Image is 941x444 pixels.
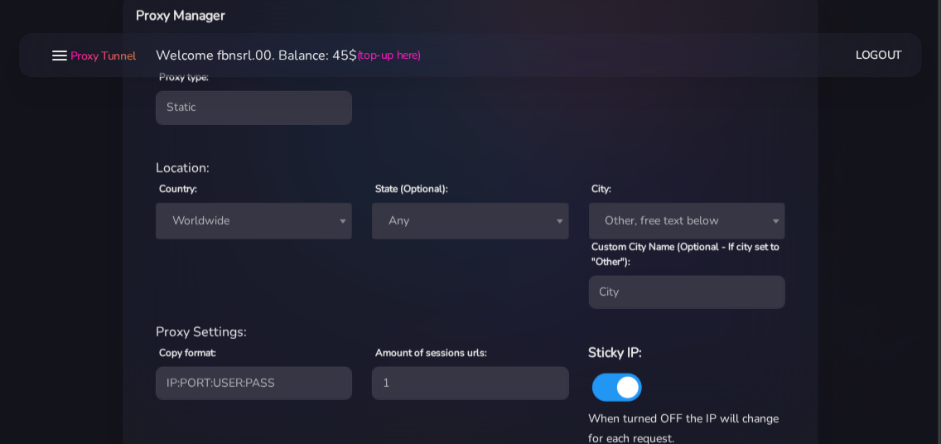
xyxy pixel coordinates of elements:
span: Other, free text below [599,210,775,233]
div: Location: [146,158,795,178]
label: Proxy type: [159,70,209,84]
label: Copy format: [159,345,216,360]
span: Any [382,210,558,233]
span: Worldwide [156,203,352,239]
div: Proxy Settings: [146,322,795,342]
h6: Sticky IP: [589,342,785,364]
span: Worldwide [166,210,342,233]
span: Other, free text below [589,203,785,239]
label: Country: [159,181,197,196]
h6: Proxy Manager [136,5,518,27]
label: State (Optional): [375,181,448,196]
a: Proxy Tunnel [67,42,136,69]
span: Proxy Tunnel [70,48,136,64]
span: Any [372,203,568,239]
a: (top-up here) [357,46,421,64]
a: Logout [857,40,903,70]
label: City: [592,181,612,196]
li: Welcome fbnsrl.00. Balance: 45$ [136,46,421,65]
label: Amount of sessions urls: [375,345,487,360]
iframe: Webchat Widget [861,364,920,423]
label: Custom City Name (Optional - If city set to "Other"): [592,239,785,269]
input: City [589,276,785,309]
